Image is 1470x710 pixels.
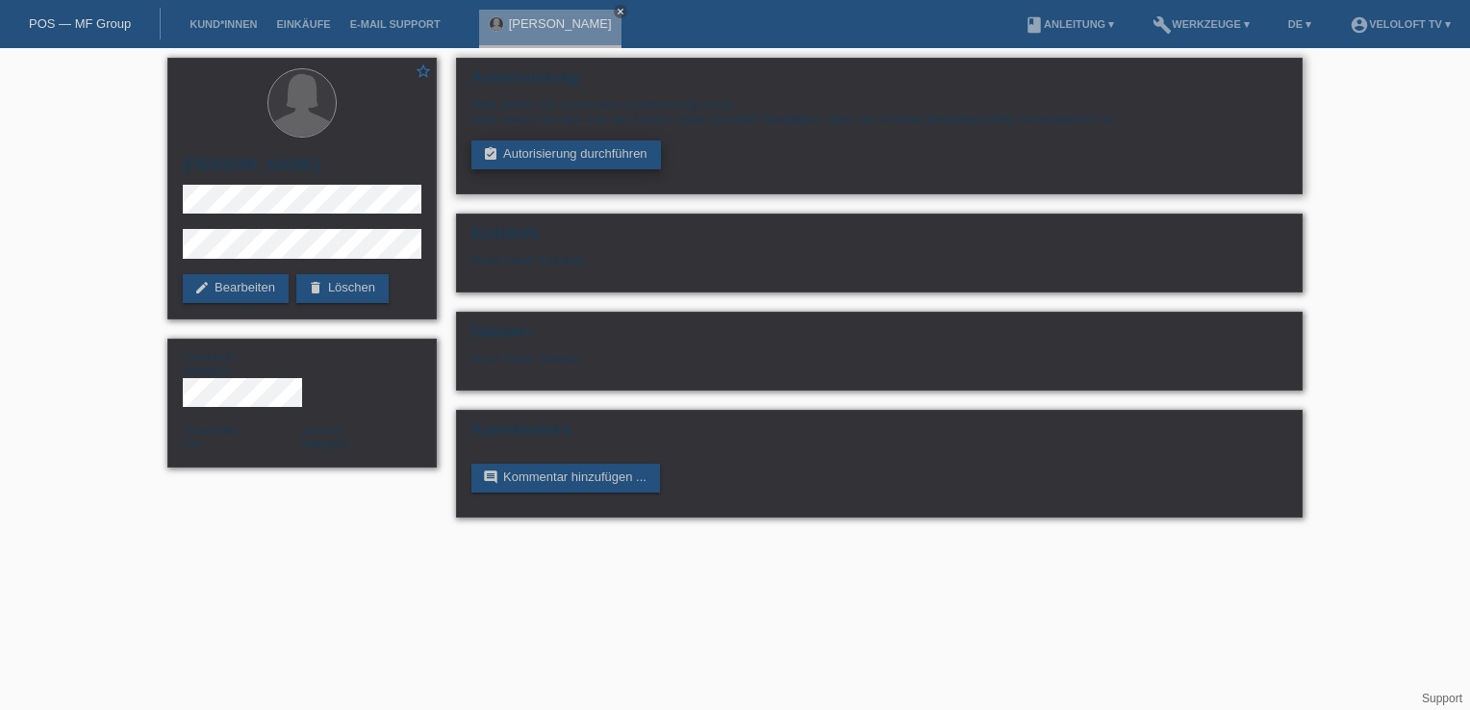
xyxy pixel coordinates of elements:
[1153,15,1172,35] i: build
[471,420,1287,449] h2: Kommentare
[471,253,1287,282] div: Noch keine Einkäufe
[1015,18,1124,30] a: bookAnleitung ▾
[471,322,1287,351] h2: Dateien
[266,18,340,30] a: Einkäufe
[183,156,421,185] h2: [PERSON_NAME]
[415,63,432,80] i: star_border
[183,274,289,303] a: editBearbeiten
[183,424,236,436] span: Nationalität
[183,349,302,378] div: Weiblich
[341,18,450,30] a: E-Mail Support
[471,224,1287,253] h2: Einkäufe
[29,16,131,31] a: POS — MF Group
[471,351,1059,366] div: Noch keine Dateien
[302,437,348,451] span: Deutsch
[509,16,612,31] a: [PERSON_NAME]
[1025,15,1044,35] i: book
[616,7,625,16] i: close
[1279,18,1321,30] a: DE ▾
[614,5,627,18] a: close
[483,469,498,485] i: comment
[308,280,323,295] i: delete
[296,274,389,303] a: deleteLöschen
[1143,18,1259,30] a: buildWerkzeuge ▾
[1422,692,1462,705] a: Support
[483,146,498,162] i: assignment_turned_in
[415,63,432,83] a: star_border
[1350,15,1369,35] i: account_circle
[471,464,660,493] a: commentKommentar hinzufügen ...
[183,351,236,363] span: Geschlecht
[194,280,210,295] i: edit
[471,68,1287,97] h2: Autorisierung
[471,97,1287,126] div: Bitte führen Sie zuerst eine Autorisierung durch. Bitte lassen Sie sich von der Kundin vorab münd...
[302,424,342,436] span: Sprache
[183,437,201,451] span: Schweiz
[471,140,661,169] a: assignment_turned_inAutorisierung durchführen
[180,18,266,30] a: Kund*innen
[1340,18,1460,30] a: account_circleVeloLoft TV ▾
